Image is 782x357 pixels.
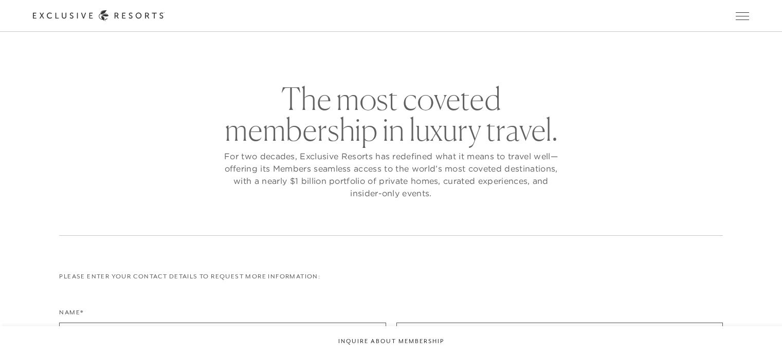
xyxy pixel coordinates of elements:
[59,323,386,342] input: First
[59,272,722,281] p: Please enter your contact details to request more information:
[59,308,83,323] label: Name*
[222,150,561,199] p: For two decades, Exclusive Resorts has redefined what it means to travel well—offering its Member...
[396,323,723,342] input: Last
[736,12,749,20] button: Open navigation
[222,83,561,145] h2: The most coveted membership in luxury travel.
